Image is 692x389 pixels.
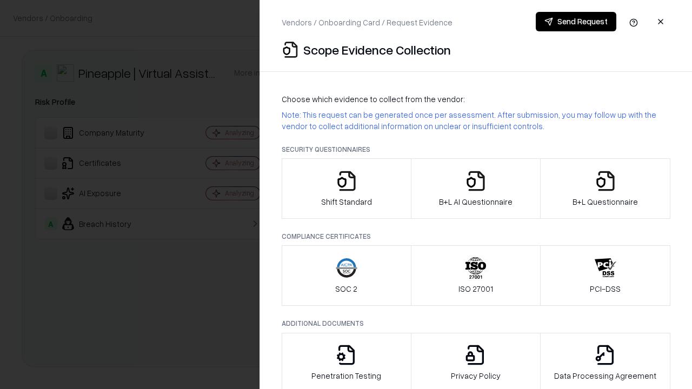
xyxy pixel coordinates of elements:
button: PCI-DSS [540,245,670,306]
button: Send Request [536,12,616,31]
button: SOC 2 [282,245,411,306]
p: PCI-DSS [590,283,621,294]
button: B+L AI Questionnaire [411,158,541,219]
p: Data Processing Agreement [554,370,656,381]
p: B+L Questionnaire [573,196,638,207]
p: Shift Standard [321,196,372,207]
p: Compliance Certificates [282,232,670,241]
p: Additional Documents [282,319,670,328]
p: Choose which evidence to collect from the vendor: [282,93,670,105]
p: ISO 27001 [458,283,493,294]
button: Shift Standard [282,158,411,219]
p: Penetration Testing [311,370,381,381]
p: Security Questionnaires [282,145,670,154]
p: Scope Evidence Collection [303,41,451,58]
p: Privacy Policy [451,370,501,381]
button: B+L Questionnaire [540,158,670,219]
p: B+L AI Questionnaire [439,196,513,207]
p: SOC 2 [335,283,357,294]
p: Vendors / Onboarding Card / Request Evidence [282,17,453,28]
button: ISO 27001 [411,245,541,306]
p: Note: This request can be generated once per assessment. After submission, you may follow up with... [282,109,670,132]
